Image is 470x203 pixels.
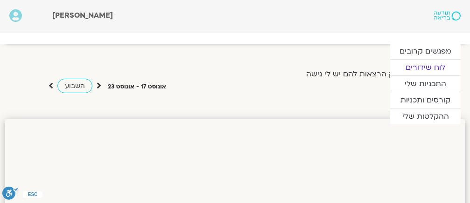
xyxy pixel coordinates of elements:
[57,79,92,93] a: השבוע
[306,70,414,78] label: הצג רק הרצאות להם יש לי גישה
[390,108,461,124] a: ההקלטות שלי
[390,60,461,75] a: לוח שידורים
[108,82,166,92] p: אוגוסט 17 - אוגוסט 23
[390,43,461,59] a: מפגשים קרובים
[65,81,85,90] span: השבוע
[52,10,113,20] span: [PERSON_NAME]
[390,92,461,108] a: קורסים ותכניות
[390,76,461,92] a: התכניות שלי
